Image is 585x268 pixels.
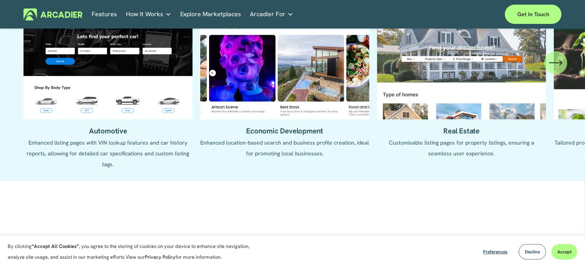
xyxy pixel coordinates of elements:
[546,231,585,268] iframe: Chat Widget
[505,5,562,24] a: Get in touch
[92,8,117,20] a: Features
[525,249,540,255] span: Decline
[477,244,513,260] button: Preferences
[126,8,171,20] a: folder dropdown
[180,8,241,20] a: Explore Marketplaces
[519,244,546,260] button: Decline
[8,241,258,263] p: By clicking , you agree to the storing of cookies on your device to enhance site navigation, anal...
[544,51,567,74] button: Next
[126,9,163,20] span: How It Works
[250,9,285,20] span: Arcadier For
[23,8,82,20] img: Arcadier
[483,249,508,255] span: Preferences
[250,8,293,20] a: folder dropdown
[32,243,79,249] strong: “Accept All Cookies”
[145,254,176,260] a: Privacy Policy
